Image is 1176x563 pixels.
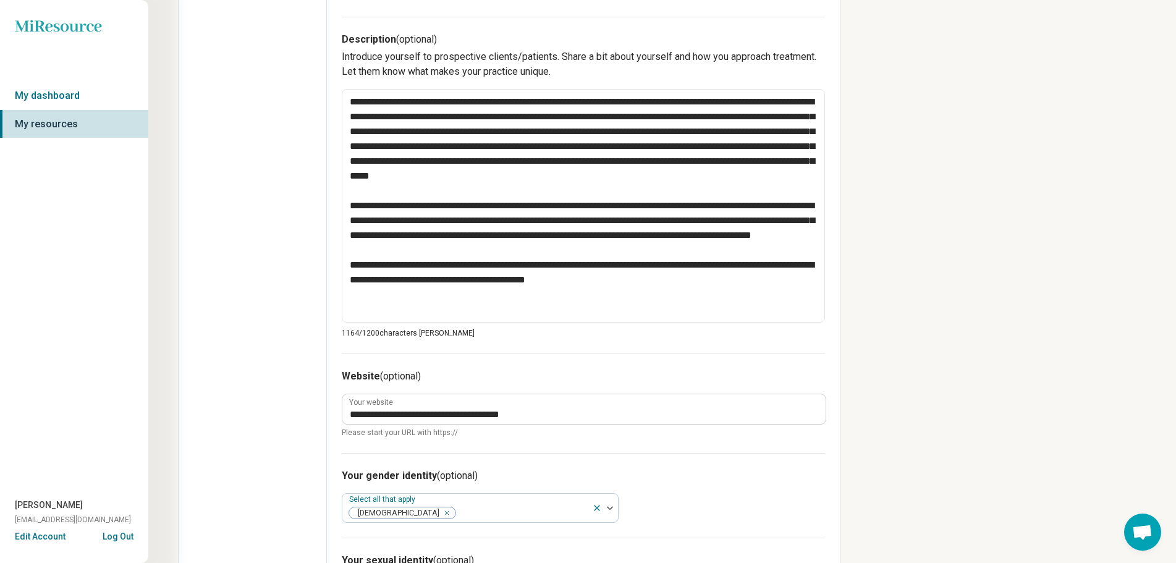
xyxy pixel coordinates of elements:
[15,514,131,525] span: [EMAIL_ADDRESS][DOMAIN_NAME]
[342,468,825,483] h3: Your gender identity
[342,328,825,339] p: 1164/ 1200 characters [PERSON_NAME]
[342,32,825,47] h3: Description
[15,530,66,543] button: Edit Account
[342,427,825,438] span: Please start your URL with https://
[349,507,443,519] span: [DEMOGRAPHIC_DATA]
[396,33,437,45] span: (optional)
[380,370,421,382] span: (optional)
[103,530,133,540] button: Log Out
[342,369,825,384] h3: Website
[349,399,393,406] label: Your website
[349,495,418,504] label: Select all that apply
[1124,514,1161,551] a: Open chat
[437,470,478,481] span: (optional)
[342,49,825,79] p: Introduce yourself to prospective clients/patients. Share a bit about yourself and how you approa...
[15,499,83,512] span: [PERSON_NAME]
